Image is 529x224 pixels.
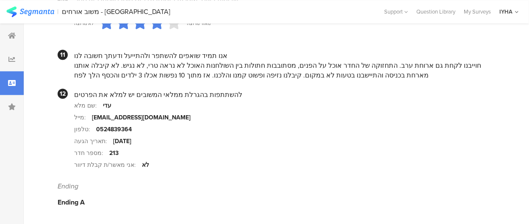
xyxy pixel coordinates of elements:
div: 12 [58,88,68,99]
div: מספר חדר: [74,149,109,158]
div: תאריך הגעה: [74,137,113,146]
div: Ending A [58,197,489,207]
div: להשתתפות בהגרלת ממלאי המשובים יש למלא את הפרטים [74,90,489,100]
div: מאוד מרוצה [187,20,210,27]
div: חוייבנו לקחת גם ארוחת ערב. התחזוקה של החדר אוכל על הפנים, מסתובבות חתולות בין השולחנות האוכל לא נ... [74,61,489,80]
a: My Surveys [460,8,495,16]
div: | [58,7,59,17]
div: לא [142,160,149,169]
div: Support [384,5,408,18]
div: [DATE] [113,137,131,146]
div: [EMAIL_ADDRESS][DOMAIN_NAME] [92,113,191,122]
div: אני מאשר/ת קבלת דיוור: [74,160,142,169]
div: 0524839364 [96,125,132,134]
div: עדי [103,101,111,110]
div: אנו תמיד שואפים להשתפר ולהתייעל ודעתך חשובה לנו [74,51,489,61]
div: טלפון: [74,125,96,134]
div: שם מלא: [74,101,103,110]
div: Ending [58,181,489,191]
img: segmanta logo [6,6,54,17]
div: 213 [109,149,119,158]
div: לא מרוצה [74,20,94,27]
div: 11 [58,50,68,60]
div: IYHA [499,8,512,16]
div: משוב אורחים - [GEOGRAPHIC_DATA] [62,8,171,16]
a: Question Library [412,8,460,16]
div: מייל: [74,113,92,122]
